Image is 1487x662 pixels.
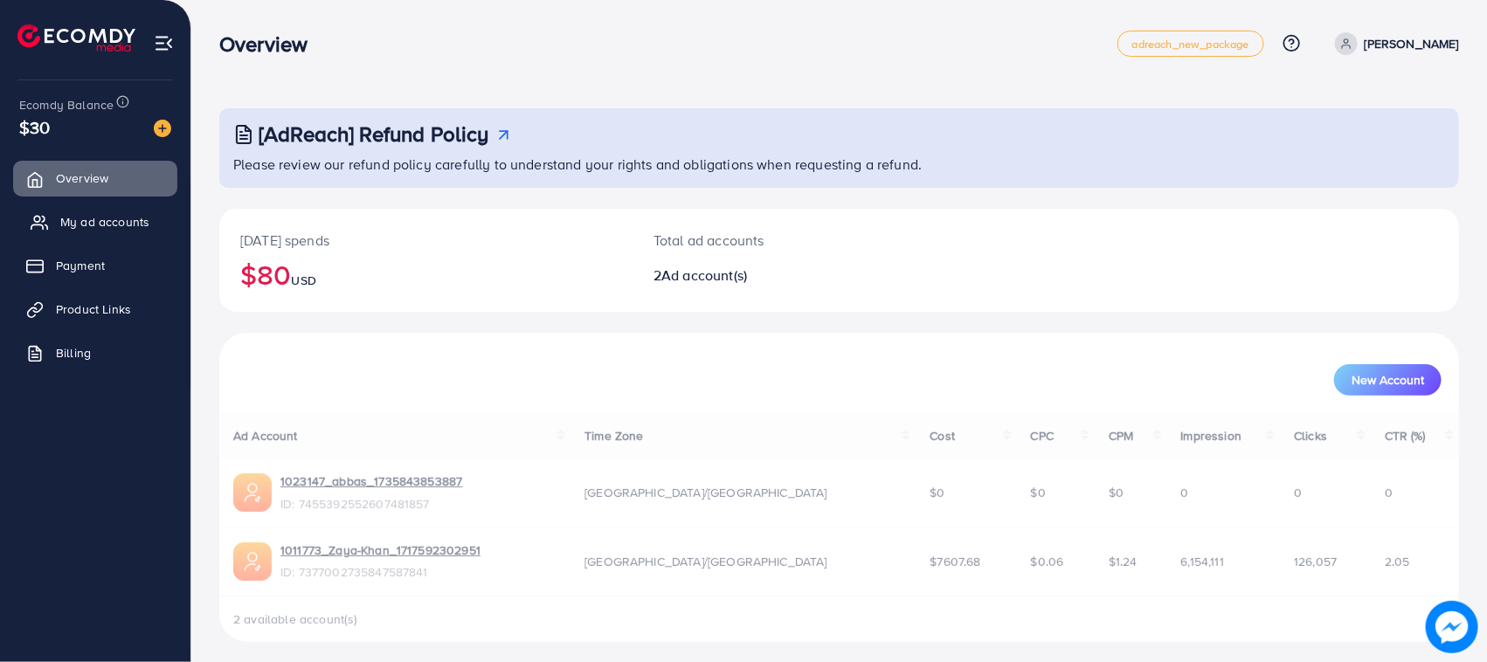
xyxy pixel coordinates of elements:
span: Ad account(s) [661,265,747,285]
img: menu [154,33,174,53]
a: Overview [13,161,177,196]
span: adreach_new_package [1132,38,1249,50]
a: Product Links [13,292,177,327]
span: My ad accounts [60,213,149,231]
a: Billing [13,335,177,370]
p: [DATE] spends [240,230,612,251]
span: Payment [56,257,105,274]
img: image [154,120,171,137]
h3: [AdReach] Refund Policy [259,121,489,147]
p: [PERSON_NAME] [1365,33,1459,54]
a: Payment [13,248,177,283]
h3: Overview [219,31,322,57]
span: Ecomdy Balance [19,96,114,114]
a: My ad accounts [13,204,177,239]
h2: 2 [654,267,922,284]
span: $30 [19,114,50,140]
img: image [1426,601,1478,653]
img: logo [17,24,135,52]
p: Total ad accounts [654,230,922,251]
a: [PERSON_NAME] [1328,32,1459,55]
span: Overview [56,169,108,187]
span: Billing [56,344,91,362]
p: Please review our refund policy carefully to understand your rights and obligations when requesti... [233,154,1449,175]
span: USD [291,272,315,289]
button: New Account [1334,364,1442,396]
h2: $80 [240,258,612,291]
a: adreach_new_package [1117,31,1264,57]
span: Product Links [56,300,131,318]
span: New Account [1352,374,1424,386]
